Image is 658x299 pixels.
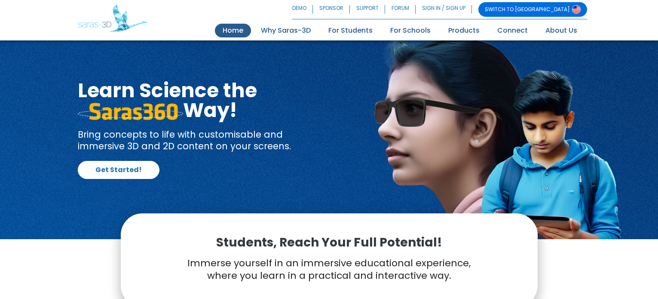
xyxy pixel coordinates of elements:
p: Students, Reach Your Full Potential! [142,235,516,250]
a: FORUM [385,2,416,17]
a: SUPPORT [350,2,385,17]
p: Bring concepts to life with customisable and immersive 3D and 2D content on your screens. [78,129,323,152]
h1: Learn Science the Way! [78,80,323,120]
a: About Us [538,24,585,37]
a: SWITCH TO [GEOGRAPHIC_DATA] [478,2,587,17]
a: Why Saras-3D [253,24,318,37]
a: SPONSOR [313,2,350,17]
a: Products [441,24,487,37]
a: Home [215,24,251,37]
img: Saras 3D [78,4,148,32]
img: Switch to USA [572,5,581,14]
a: DEMO [292,2,313,17]
a: Get Started! [78,161,159,179]
img: saras 360 [78,103,183,120]
p: Immerse yourself in an immersive educational experience, where you learn in a practical and inter... [142,257,516,282]
a: Connect [490,24,536,37]
a: For Students [321,24,380,37]
a: SIGN IN / SIGN UP [416,2,472,17]
a: For Schools [383,24,438,37]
